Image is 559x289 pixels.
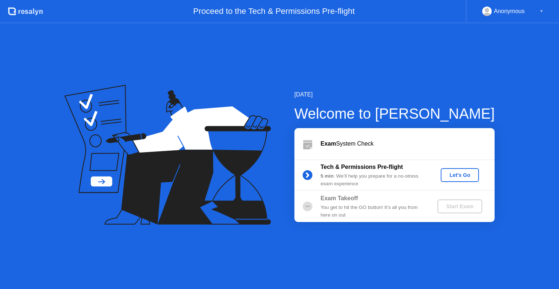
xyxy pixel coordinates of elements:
div: ▼ [540,7,543,16]
button: Let's Go [441,168,479,182]
div: Start Exam [440,203,479,209]
div: Welcome to [PERSON_NAME] [294,103,495,124]
b: Exam [321,140,336,147]
div: Let's Go [444,172,476,178]
button: Start Exam [437,199,482,213]
b: Tech & Permissions Pre-flight [321,164,403,170]
div: System Check [321,139,495,148]
b: 5 min [321,173,334,179]
b: Exam Takeoff [321,195,358,201]
div: Anonymous [494,7,525,16]
div: [DATE] [294,90,495,99]
div: : We’ll help you prepare for a no-stress exam experience [321,173,425,187]
div: You get to hit the GO button! It’s all you from here on out [321,204,425,219]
